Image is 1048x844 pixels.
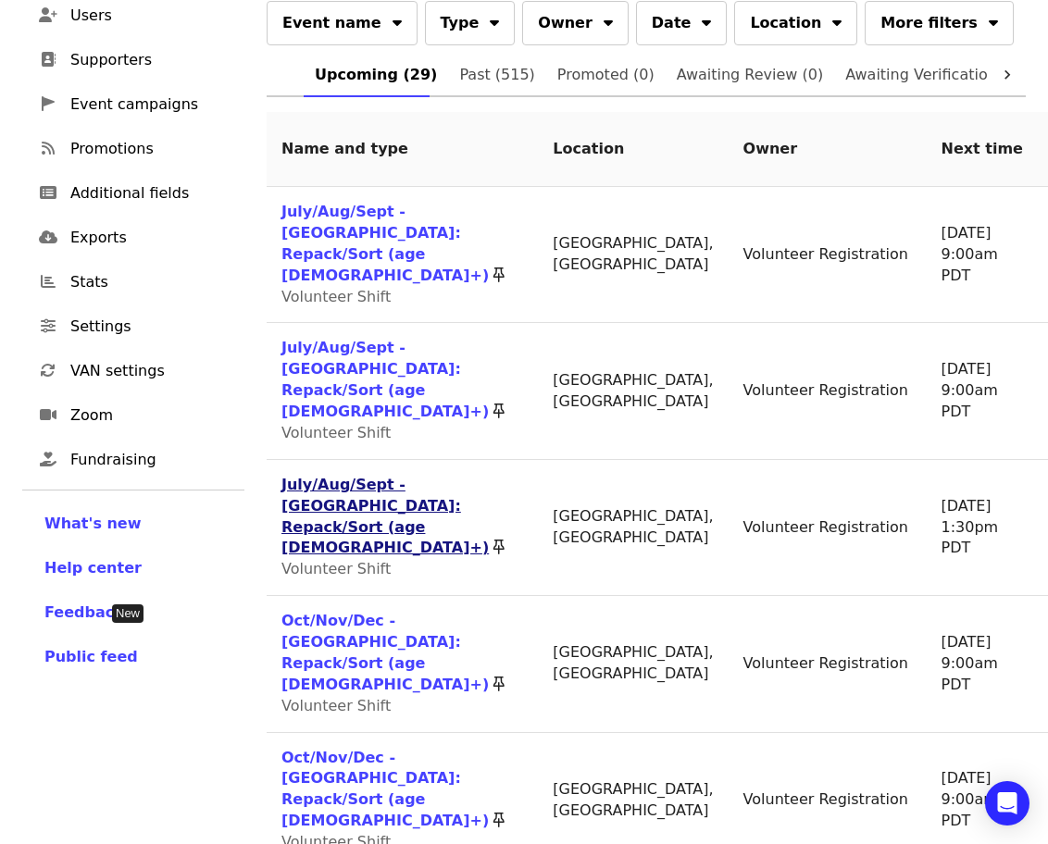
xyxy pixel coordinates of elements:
a: VAN settings [22,349,244,393]
a: July/Aug/Sept - [GEOGRAPHIC_DATA]: Repack/Sort (age [DEMOGRAPHIC_DATA]+) [281,476,489,557]
td: [DATE] 1:30pm PDT [927,460,1038,596]
a: Oct/Nov/Dec - [GEOGRAPHIC_DATA]: Repack/Sort (age [DEMOGRAPHIC_DATA]+) [281,749,489,830]
span: Upcoming (29) [315,62,437,88]
span: Help center [44,559,142,577]
span: Public feed [44,648,138,665]
a: July/Aug/Sept - [GEOGRAPHIC_DATA]: Repack/Sort (age [DEMOGRAPHIC_DATA]+) [281,339,489,420]
div: [GEOGRAPHIC_DATA], [GEOGRAPHIC_DATA] [553,779,713,822]
a: Supporters [22,38,244,82]
a: Awaiting Review (0) [666,53,835,97]
span: Volunteer Shift [281,560,391,577]
td: [DATE] 9:00am PDT [927,323,1038,459]
span: Volunteer Shift [281,697,391,714]
a: Exports [22,216,244,260]
span: Promoted (0) [557,62,655,88]
i: pennant icon [42,95,55,113]
button: Owner [522,1,629,45]
a: July/Aug/Sept - [GEOGRAPHIC_DATA]: Repack/Sort (age [DEMOGRAPHIC_DATA]+) [281,203,489,284]
i: thumbtack icon [493,267,505,284]
span: Date [652,12,692,34]
div: Tooltip anchor [112,604,143,623]
span: Settings [70,316,230,338]
span: Volunteer Shift [281,424,391,441]
i: sliders-h icon [41,317,56,335]
span: What's new [44,515,142,532]
span: Promotions [70,138,230,160]
i: sort-down icon [702,11,711,29]
span: Stats [70,271,230,293]
td: Volunteer Registration [729,323,927,459]
div: [GEOGRAPHIC_DATA], [GEOGRAPHIC_DATA] [553,506,713,549]
span: Owner [538,12,593,34]
div: [GEOGRAPHIC_DATA], [GEOGRAPHIC_DATA] [553,642,713,685]
span: Awaiting Review (0) [677,62,824,88]
button: Date [636,1,728,45]
a: Oct/Nov/Dec - [GEOGRAPHIC_DATA]: Repack/Sort (age [DEMOGRAPHIC_DATA]+) [281,612,489,693]
span: Supporters [70,49,230,71]
i: cloud-download icon [39,229,57,246]
th: Next time [927,112,1038,187]
i: thumbtack icon [493,539,505,556]
a: Promotions [22,127,244,171]
i: hand-holding-heart icon [40,451,56,468]
a: Stats [22,260,244,304]
span: Location [750,12,821,34]
i: chart-bar icon [41,273,56,291]
span: Event name [282,12,381,34]
button: Location [734,1,857,45]
i: sync icon [41,362,56,379]
span: Additional fields [70,182,230,205]
i: thumbtack icon [493,676,505,693]
span: More filters [880,12,977,34]
th: Owner [729,112,927,187]
a: What's new [44,513,222,535]
button: More filters [865,1,1013,45]
i: sort-down icon [832,11,842,29]
i: address-book icon [41,51,56,68]
span: Type [441,12,480,34]
a: Settings [22,304,244,349]
span: Exports [70,227,230,249]
i: sort-down icon [989,11,998,29]
i: user-plus icon [39,6,57,24]
div: Open Intercom Messenger [985,781,1029,825]
div: [GEOGRAPHIC_DATA], [GEOGRAPHIC_DATA] [553,233,713,276]
th: Name and type [267,112,538,187]
i: sort-down icon [604,11,613,29]
td: [DATE] 9:00am PDT [927,596,1038,732]
span: Volunteer Shift [281,288,391,305]
span: Awaiting Verification (0) [845,62,1022,88]
a: Promoted (0) [546,53,666,97]
i: sort-down icon [393,11,402,29]
td: [DATE] 9:00am PDT [927,187,1038,323]
i: thumbtack icon [493,812,505,829]
a: Fundraising [22,438,244,482]
a: Additional fields [22,171,244,216]
i: sort-down icon [490,11,499,29]
i: video icon [40,406,56,424]
a: Zoom [22,393,244,438]
button: Feedback [44,602,124,624]
i: rss icon [42,140,55,157]
span: Zoom [70,404,230,427]
i: list-alt icon [40,184,56,202]
span: Fundraising [70,449,230,471]
td: Volunteer Registration [729,460,927,596]
a: Past (515) [448,53,545,97]
span: Users [70,5,230,27]
button: Type [425,1,516,45]
td: Volunteer Registration [729,187,927,323]
a: Event campaigns [22,82,244,127]
span: Past (515) [459,62,534,88]
td: Volunteer Registration [729,596,927,732]
a: Help center [44,557,222,579]
a: Awaiting Verification (0) [834,53,1033,97]
th: Location [538,112,728,187]
div: [GEOGRAPHIC_DATA], [GEOGRAPHIC_DATA] [553,370,713,413]
a: Public feed [44,646,222,668]
button: Event name [267,1,418,45]
a: Upcoming (29) [304,53,448,97]
span: Event campaigns [70,93,230,116]
i: thumbtack icon [493,403,505,420]
span: VAN settings [70,360,230,382]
